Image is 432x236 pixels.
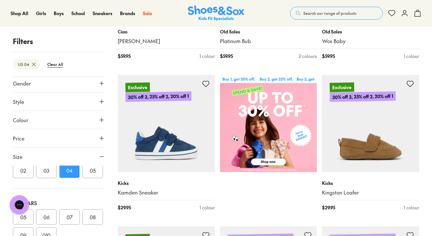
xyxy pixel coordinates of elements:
p: Filters [13,36,105,47]
div: 1 colour [199,53,215,59]
button: 03 [36,163,57,178]
btn: US 04 [13,59,40,69]
a: Shoes & Sox [188,5,244,21]
a: [PERSON_NAME] [118,38,215,45]
button: 04 [59,163,80,178]
div: 1-3 Years [13,199,105,207]
button: Style [13,93,105,111]
span: School [71,10,85,16]
span: Size [13,153,23,160]
button: 05 [13,209,33,225]
span: Brands [120,10,135,16]
button: Price [13,129,105,147]
button: 05 [82,163,103,178]
a: Wos Baby [322,38,419,45]
p: 30% off 3, 25% off 2, 20% off 1 [330,92,396,102]
p: Exclusive [125,83,150,92]
a: School [71,10,85,17]
span: Boys [54,10,64,16]
div: 1 colour [404,53,419,59]
a: Sale [143,10,152,17]
a: Platinum Bub [220,38,317,45]
p: Kicks [118,180,215,186]
span: Sneakers [93,10,112,16]
img: SNS_WEBASSETS_CategoryWidget_2560x2560_d4358fa4-32b4-4c90-932d-b6c75ae0f3ec.png [220,75,317,172]
div: 1 colour [404,204,419,211]
img: SNS_Logo_Responsive.svg [188,5,244,21]
span: Price [13,134,24,142]
div: 2 colours [299,53,317,59]
a: Kamden Sneaker [118,189,215,196]
a: Kingston Loafer [322,189,419,196]
span: Style [13,98,24,105]
span: Shop All [11,10,28,16]
span: $ 29.95 [322,204,335,211]
span: Gender [13,79,31,87]
a: Exclusive30% off 3, 25% off 2, 20% off 1 [322,75,419,172]
span: Girls [36,10,46,16]
button: 07 [59,209,80,225]
span: $ 59.95 [220,53,233,59]
button: Colour [13,111,105,129]
span: Colour [13,116,28,124]
button: 06 [36,209,57,225]
p: Old Soles [322,28,419,35]
p: Old Soles [220,28,317,35]
button: 08 [82,209,103,225]
a: Girls [36,10,46,17]
button: Gender [13,74,105,92]
button: Search our range of products [290,7,383,20]
span: $ 59.95 [118,53,131,59]
a: Exclusive30% off 3, 25% off 2, 20% off 1 [118,75,215,172]
button: Size [13,148,105,166]
p: 30% off 3, 25% off 2, 20% off 1 [125,92,191,102]
div: 1 colour [199,204,215,211]
p: Kicks [322,180,419,186]
span: $ 29.95 [118,204,131,211]
a: Boys [54,10,64,17]
a: Brands [120,10,135,17]
iframe: Gorgias live chat messenger [6,193,32,217]
span: $ 59.95 [322,53,335,59]
p: Ciao [118,28,215,35]
btn: Clear All [42,59,68,70]
a: Shop All [11,10,28,17]
a: Sneakers [93,10,112,17]
p: Exclusive [330,83,354,92]
button: 02 [13,163,33,178]
span: Search our range of products [303,10,356,16]
span: Sale [143,10,152,16]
